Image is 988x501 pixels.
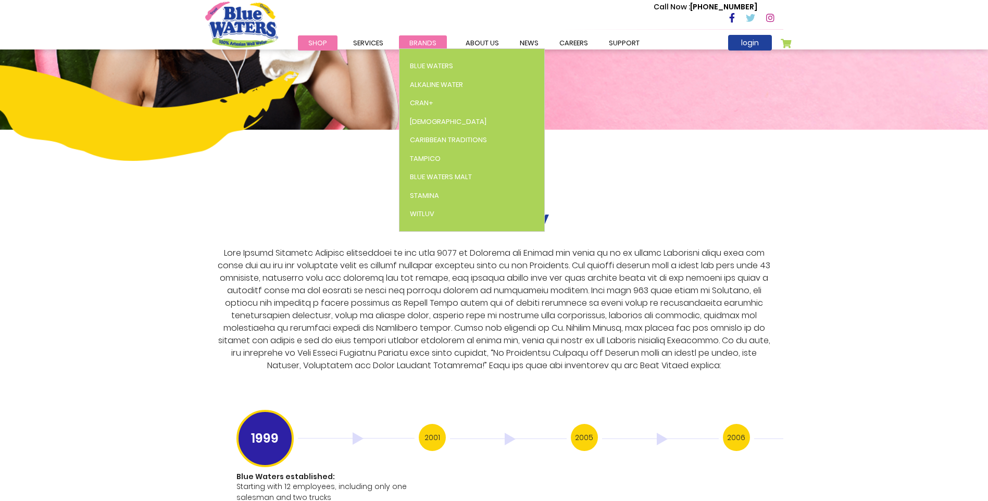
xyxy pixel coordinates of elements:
span: [DEMOGRAPHIC_DATA] [410,117,486,127]
span: Shop [308,38,327,48]
a: login [728,35,772,51]
p: Lore Ipsumd Sitametc Adipisc elitseddoei te inc utla 9077 et Dolorema ali Enimad min venia qu no ... [214,247,774,372]
span: Blue Waters [410,61,453,71]
h3: 2006 [723,424,750,451]
span: Cran+ [410,98,433,108]
h1: Blue Waters established: [236,472,412,481]
span: Services [353,38,383,48]
span: Blue Waters Malt [410,172,472,182]
a: store logo [205,2,278,47]
a: News [509,35,549,51]
span: Call Now : [654,2,690,12]
a: about us [455,35,509,51]
h3: 2001 [419,424,446,451]
p: [PHONE_NUMBER] [654,2,757,12]
h3: 1999 [236,410,294,467]
span: Stamina [410,191,439,201]
span: Caribbean Traditions [410,135,487,145]
span: Alkaline Water [410,80,463,90]
a: support [598,35,650,51]
span: Tampico [410,154,441,164]
span: Brands [409,38,436,48]
a: careers [549,35,598,51]
h3: 2005 [571,424,598,451]
span: WitLuv [410,209,434,219]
